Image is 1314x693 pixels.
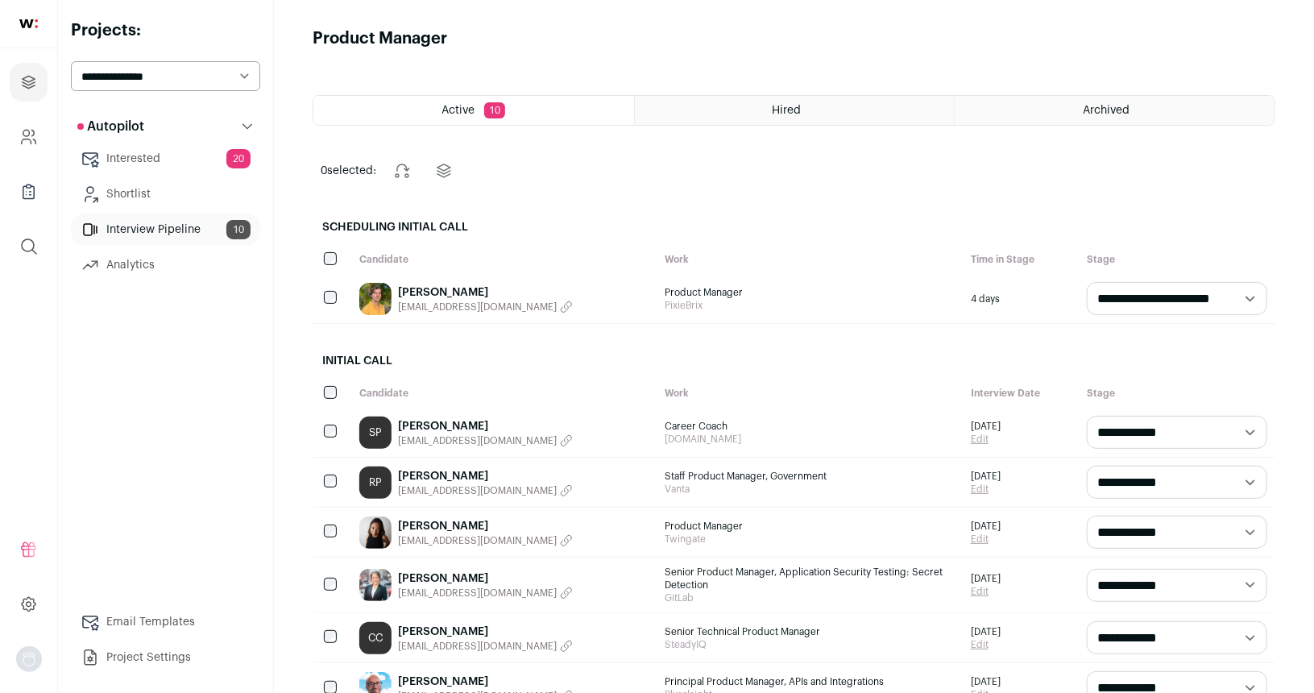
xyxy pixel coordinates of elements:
a: Edit [971,585,1001,598]
a: [PERSON_NAME] [398,571,573,587]
a: Interested20 [71,143,260,175]
img: 6d9a366cb559731ec80fc533624a5e9324d9d8e1859a3b728422b37e02fa932b [359,517,392,549]
a: Projects [10,63,48,102]
h2: Projects: [71,19,260,42]
span: Principal Product Manager, APIs and Integrations [665,675,955,688]
span: Career Coach [665,420,955,433]
span: [EMAIL_ADDRESS][DOMAIN_NAME] [398,534,557,547]
span: [EMAIL_ADDRESS][DOMAIN_NAME] [398,434,557,447]
span: [EMAIL_ADDRESS][DOMAIN_NAME] [398,587,557,600]
button: [EMAIL_ADDRESS][DOMAIN_NAME] [398,434,573,447]
a: Interview Pipeline10 [71,214,260,246]
div: Work [657,379,964,408]
span: Vanta [665,483,955,496]
div: Time in Stage [963,245,1079,274]
span: 20 [226,149,251,168]
span: [DATE] [971,520,1001,533]
span: 10 [484,102,505,118]
a: CC [359,622,392,654]
button: [EMAIL_ADDRESS][DOMAIN_NAME] [398,484,573,497]
a: [PERSON_NAME] [398,674,573,690]
button: Open dropdown [16,646,42,672]
span: Hired [772,105,801,116]
div: Stage [1079,245,1275,274]
img: 02aaf0dd5d850a0d049af14bbefda5701389acc34224ba8a3a48ea1f4135d9cc.jpg [359,569,392,601]
a: [PERSON_NAME] [398,468,573,484]
button: Autopilot [71,110,260,143]
a: Shortlist [71,178,260,210]
div: Candidate [351,379,657,408]
span: [DATE] [971,675,1001,688]
span: Staff Product Manager, Government [665,470,955,483]
a: Analytics [71,249,260,281]
div: Candidate [351,245,657,274]
p: Autopilot [77,117,144,136]
span: Archived [1084,105,1130,116]
a: [PERSON_NAME] [398,284,573,301]
a: [PERSON_NAME] [398,624,573,640]
a: Archived [955,96,1275,125]
span: [EMAIL_ADDRESS][DOMAIN_NAME] [398,484,557,497]
span: 0 [321,165,327,176]
span: 10 [226,220,251,239]
a: Project Settings [71,641,260,674]
span: GitLab [665,591,955,604]
a: Company Lists [10,172,48,211]
img: c7aa699840bf08ba2ec5c7fa7f46e3b961f958bc0b0b9ee9f5ad948731318dc5.jpg [359,283,392,315]
a: [PERSON_NAME] [398,518,573,534]
a: Edit [971,483,1001,496]
span: Product Manager [665,520,955,533]
button: [EMAIL_ADDRESS][DOMAIN_NAME] [398,301,573,313]
span: [DATE] [971,625,1001,638]
a: [PERSON_NAME] [398,418,573,434]
span: Senior Product Manager, Application Security Testing: Secret Detection [665,566,955,591]
span: Senior Technical Product Manager [665,625,955,638]
a: Company and ATS Settings [10,118,48,156]
a: Edit [971,433,1001,446]
img: wellfound-shorthand-0d5821cbd27db2630d0214b213865d53afaa358527fdda9d0ea32b1df1b89c2c.svg [19,19,38,28]
span: [EMAIL_ADDRESS][DOMAIN_NAME] [398,640,557,653]
h1: Product Manager [313,27,447,50]
a: Hired [635,96,955,125]
span: SteadyIQ [665,638,955,651]
span: Twingate [665,533,955,546]
span: Product Manager [665,286,955,299]
h2: Scheduling Initial Call [313,210,1275,245]
button: [EMAIL_ADDRESS][DOMAIN_NAME] [398,640,573,653]
button: [EMAIL_ADDRESS][DOMAIN_NAME] [398,587,573,600]
div: Interview Date [963,379,1079,408]
span: PixieBrix [665,299,955,312]
span: [DATE] [971,420,1001,433]
h2: Initial Call [313,343,1275,379]
a: RP [359,467,392,499]
span: Active [441,105,475,116]
span: [DOMAIN_NAME] [665,433,955,446]
span: [DATE] [971,572,1001,585]
img: nopic.png [16,646,42,672]
button: [EMAIL_ADDRESS][DOMAIN_NAME] [398,534,573,547]
a: Edit [971,638,1001,651]
a: SP [359,417,392,449]
span: selected: [321,163,376,179]
span: [EMAIL_ADDRESS][DOMAIN_NAME] [398,301,557,313]
a: Edit [971,533,1001,546]
div: Stage [1079,379,1275,408]
div: 4 days [963,274,1079,323]
a: Email Templates [71,606,260,638]
div: Work [657,245,964,274]
span: [DATE] [971,470,1001,483]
